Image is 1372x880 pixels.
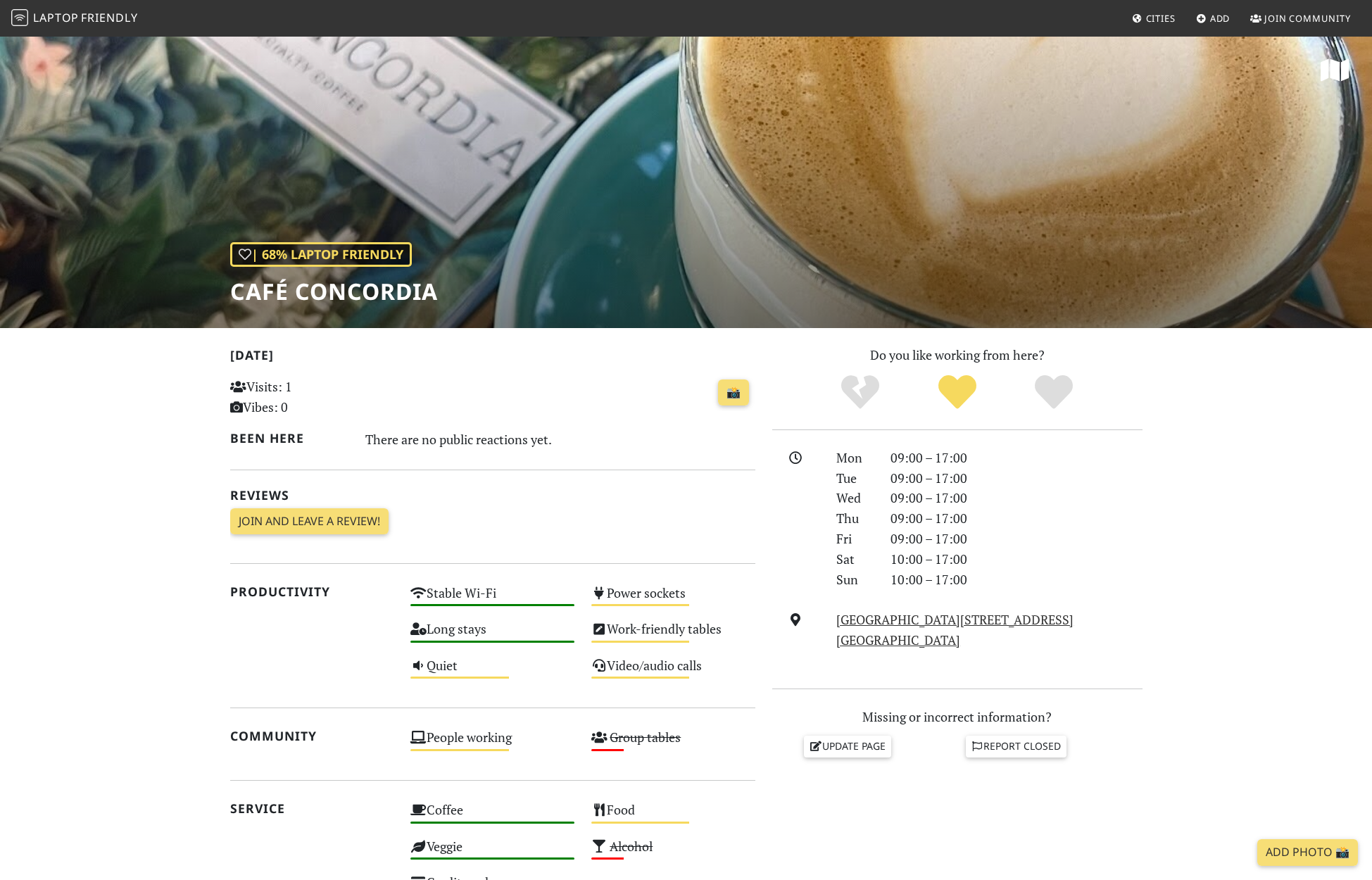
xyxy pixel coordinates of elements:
div: There are no public reactions yet. [365,428,755,451]
span: Friendly [81,10,137,25]
div: Stable Wi-Fi [402,582,583,617]
p: Missing or incorrect information? [772,707,1143,727]
div: Definitely! [1005,373,1102,412]
a: [GEOGRAPHIC_DATA][STREET_ADDRESS][GEOGRAPHIC_DATA] [836,611,1074,648]
div: 09:00 – 17:00 [882,508,1151,529]
div: 10:00 – 17:00 [882,549,1151,570]
a: Join Community [1245,6,1357,31]
h1: Café Concordia [230,278,438,305]
div: Tue [828,468,881,489]
p: Do you like working from here? [772,345,1143,365]
div: Sat [828,549,881,570]
div: 10:00 – 17:00 [882,570,1151,590]
h2: Service [230,801,394,816]
span: Cities [1146,12,1176,25]
img: LaptopFriendly [11,9,28,26]
s: Alcohol [610,838,653,855]
a: Add [1190,6,1236,31]
div: Work-friendly tables [583,617,764,653]
p: Visits: 1 Vibes: 0 [230,377,394,417]
div: 09:00 – 17:00 [882,529,1151,549]
h2: Reviews [230,488,755,503]
div: Quiet [402,654,583,690]
div: People working [402,726,583,762]
div: Long stays [402,617,583,653]
div: Yes [909,373,1006,412]
div: 09:00 – 17:00 [882,488,1151,508]
a: Join and leave a review! [230,508,389,535]
h2: Been here [230,431,349,446]
a: Cities [1126,6,1181,31]
div: Wed [828,488,881,508]
span: Laptop [33,10,79,25]
div: No [812,373,909,412]
s: Group tables [610,729,681,746]
div: Coffee [402,798,583,834]
h2: Productivity [230,584,394,599]
span: Join Community [1264,12,1351,25]
a: LaptopFriendly LaptopFriendly [11,6,138,31]
div: Food [583,798,764,834]
div: | 68% Laptop Friendly [230,242,412,267]
div: Power sockets [583,582,764,617]
div: 09:00 – 17:00 [882,448,1151,468]
div: 09:00 – 17:00 [882,468,1151,489]
a: Add Photo 📸 [1257,839,1358,866]
h2: [DATE] [230,348,755,368]
div: Mon [828,448,881,468]
a: Update page [804,736,891,757]
div: Thu [828,508,881,529]
div: Sun [828,570,881,590]
a: 📸 [718,379,749,406]
a: Report closed [966,736,1067,757]
h2: Community [230,729,394,743]
div: Veggie [402,835,583,871]
div: Video/audio calls [583,654,764,690]
div: Fri [828,529,881,549]
span: Add [1210,12,1231,25]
